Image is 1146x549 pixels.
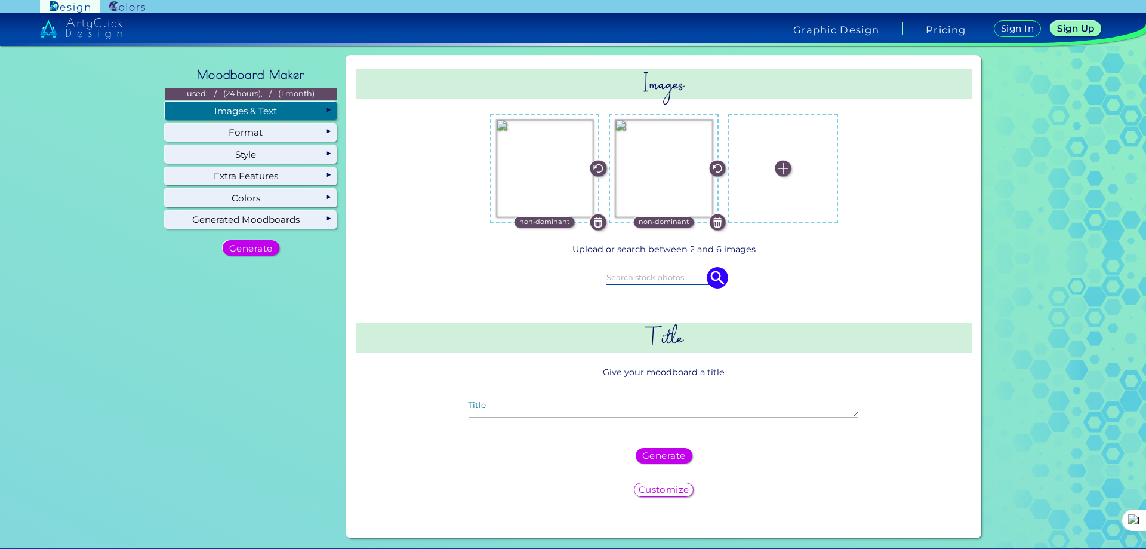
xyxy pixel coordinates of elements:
h2: Moodboard Maker [191,62,310,88]
h5: Sign Up [1059,24,1093,33]
div: Generated Moodboards [165,211,337,229]
img: ArtyClick Colors logo [109,1,145,13]
p: Upload or search between 2 and 6 images [361,243,967,256]
h4: Graphic Design [793,25,879,35]
p: non-dominant [519,217,570,228]
p: non-dominant [639,217,689,228]
h5: Sign In [1003,24,1033,33]
h2: Title [356,323,972,353]
div: Format [165,124,337,142]
p: used: - / - (24 hours), - / - (1 month) [165,88,337,100]
a: Sign In [996,21,1039,36]
img: a598ddb8-c755-4710-8077-8f73ffa444f8 [615,119,713,217]
h5: Customize [641,486,687,494]
input: Search stock photos.. [606,271,721,284]
div: Extra Features [165,167,337,185]
img: artyclick_design_logo_white_combined_path.svg [40,18,122,39]
h2: Images [356,69,972,99]
div: Images & Text [165,102,337,119]
div: Style [165,145,337,163]
img: 51329a4f-3383-44bc-a980-63e8b46307cd [496,119,594,217]
img: icon_plus_white.svg [775,161,791,177]
a: Pricing [926,25,966,35]
div: Colors [165,189,337,207]
p: Give your moodboard a title [356,361,972,384]
h5: Generate [232,244,270,252]
label: Title [468,401,486,410]
h5: Generate [645,452,683,460]
img: icon search [707,267,728,289]
a: Sign Up [1053,22,1098,36]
